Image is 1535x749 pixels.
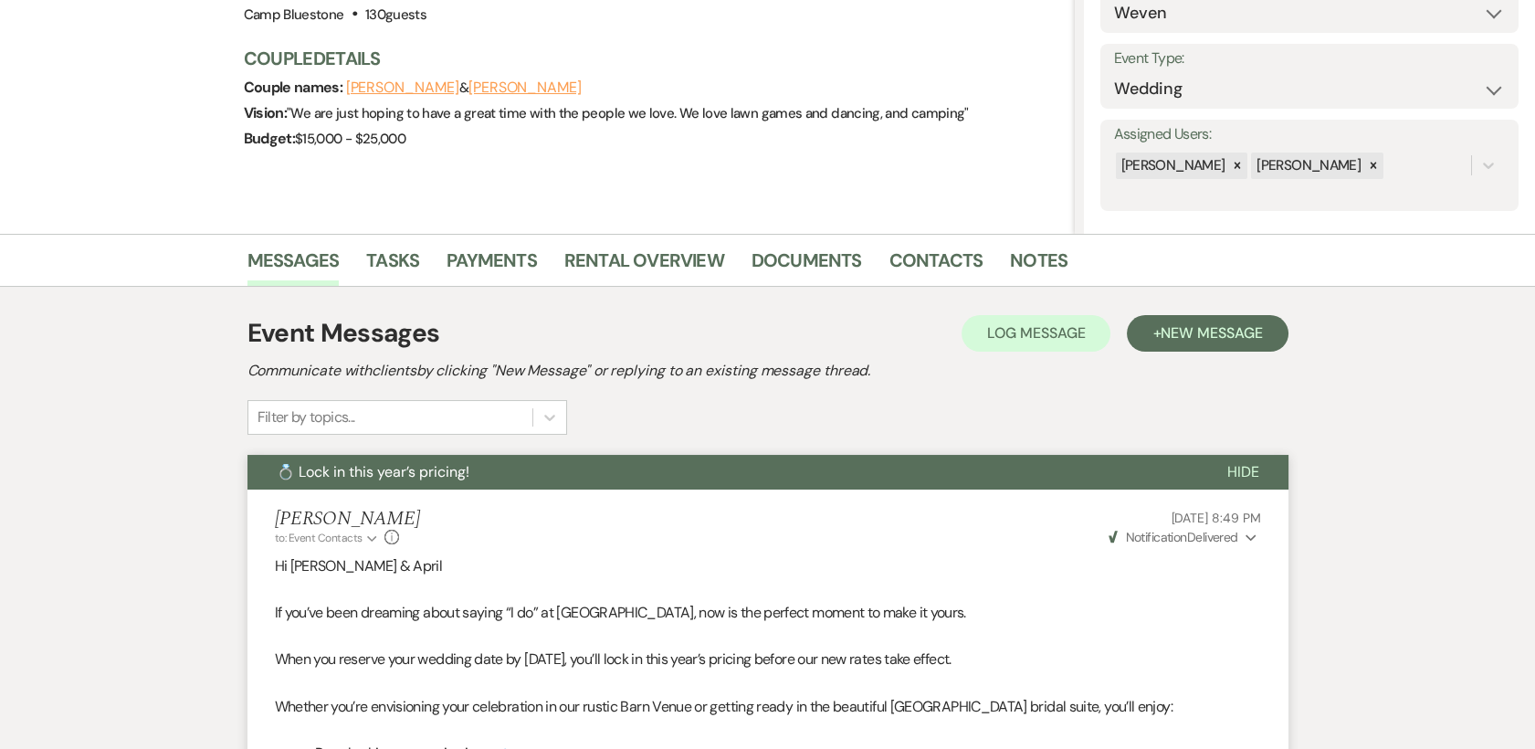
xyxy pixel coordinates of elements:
[346,80,459,95] button: [PERSON_NAME]
[365,5,426,24] span: 130 guests
[1171,510,1260,526] span: [DATE] 8:49 PM
[366,246,419,286] a: Tasks
[258,406,355,428] div: Filter by topics...
[1106,528,1260,547] button: NotificationDelivered
[1198,455,1288,490] button: Hide
[468,80,582,95] button: [PERSON_NAME]
[1116,153,1228,179] div: [PERSON_NAME]
[447,246,537,286] a: Payments
[564,246,724,286] a: Rental Overview
[287,104,969,122] span: " We are just hoping to have a great time with the people we love. We love lawn games and dancing...
[1251,153,1363,179] div: [PERSON_NAME]
[275,601,1261,625] p: If you’ve been dreaming about saying “I do” at [GEOGRAPHIC_DATA], now is the perfect moment to ma...
[962,315,1110,352] button: Log Message
[1010,246,1067,286] a: Notes
[275,648,1261,671] p: When you reserve your wedding date by [DATE], you’ll lock in this year’s pricing before our new r...
[1127,315,1288,352] button: +New Message
[987,323,1085,343] span: Log Message
[275,508,420,531] h5: [PERSON_NAME]
[752,246,862,286] a: Documents
[275,530,380,546] button: to: Event Contacts
[1114,46,1505,72] label: Event Type:
[275,554,1261,578] p: Hi [PERSON_NAME] & April
[244,78,346,97] span: Couple names:
[889,246,983,286] a: Contacts
[1227,462,1259,481] span: Hide
[1109,529,1238,545] span: Delivered
[1161,323,1262,343] span: New Message
[247,360,1288,382] h2: Communicate with clients by clicking "New Message" or replying to an existing message thread.
[247,246,340,286] a: Messages
[275,531,363,545] span: to: Event Contacts
[1125,529,1186,545] span: Notification
[244,46,1057,71] h3: Couple Details
[244,5,344,24] span: Camp Bluestone
[244,103,288,122] span: Vision:
[244,129,296,148] span: Budget:
[346,79,582,97] span: &
[295,130,405,148] span: $15,000 - $25,000
[247,314,440,353] h1: Event Messages
[247,455,1198,490] button: 💍 Lock in this year’s pricing!
[277,462,469,481] span: 💍 Lock in this year’s pricing!
[1114,121,1505,148] label: Assigned Users:
[275,695,1261,719] p: Whether you’re envisioning your celebration in our rustic Barn Venue or getting ready in the beau...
